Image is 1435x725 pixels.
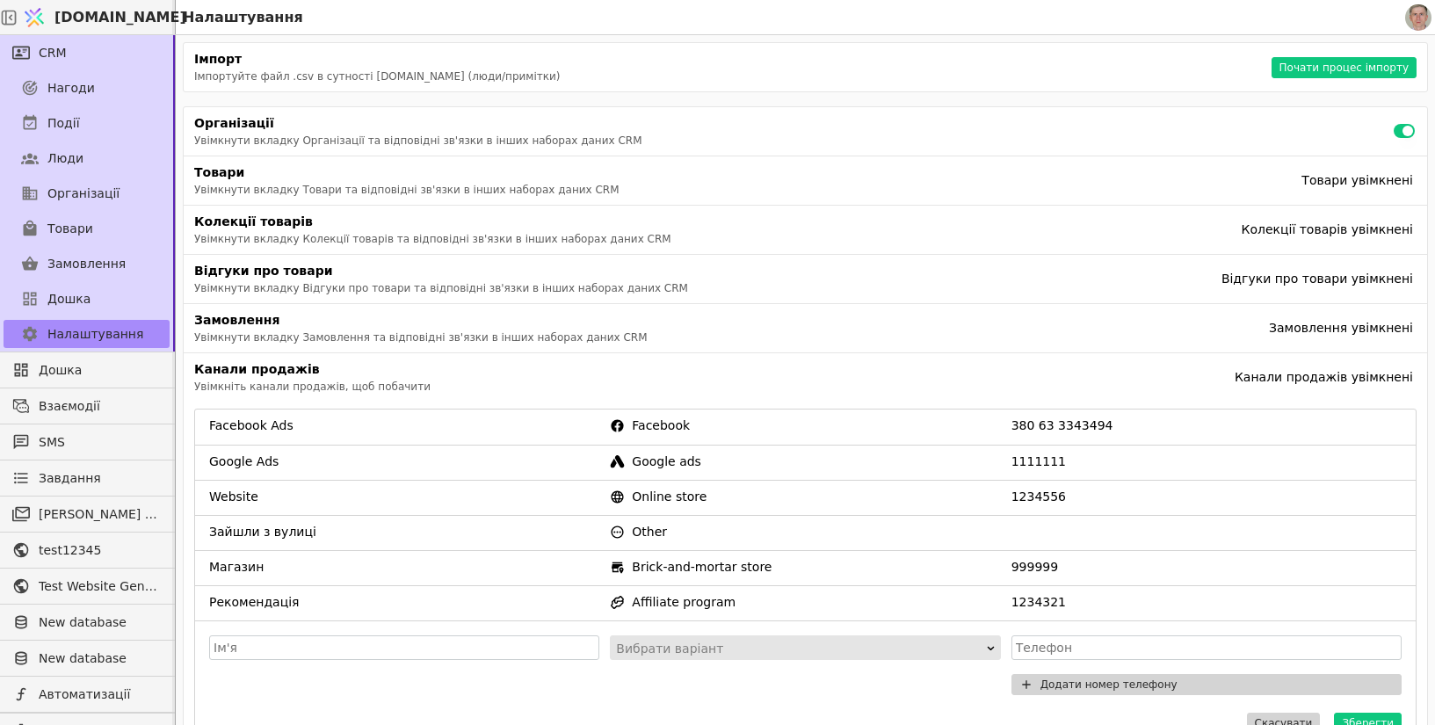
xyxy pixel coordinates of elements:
[39,613,161,632] span: New database
[209,488,599,506] span: Website
[194,213,1241,231] p: Колекції товарів
[610,593,1000,612] span: Affiliate program
[4,392,170,420] a: Взаємодії
[1301,171,1413,190] div: Товари увімкнені
[47,185,120,203] span: Організації
[1011,417,1113,435] span: 380 63 3343494
[4,680,170,708] a: Автоматизації
[1272,57,1417,78] button: Почати процес імпорту
[47,79,95,98] span: Нагоди
[4,39,170,67] a: CRM
[194,182,1301,198] p: Увімкнути вкладку Товари та відповідні зв'язки в інших наборах даних CRM
[39,469,101,488] span: Завдання
[616,636,982,661] div: Вибрати варіант
[610,523,1000,541] span: Other
[194,231,1241,247] p: Увімкнути вкладку Колекції товарів та відповідні зв'язки в інших наборах даних CRM
[194,360,1235,379] p: Канали продажів
[4,74,170,102] a: Нагоди
[194,280,1221,296] p: Увімкнути вкладку Відгуки про товари та відповідні зв'язки в інших наборах даних CRM
[47,255,126,273] span: Замовлення
[4,608,170,636] a: New database
[1011,674,1402,695] button: Додати номер телефону
[1235,368,1413,387] div: Канали продажів увімкнені
[4,644,170,672] a: New database
[4,320,170,348] a: Налаштування
[4,464,170,492] a: Завдання
[194,330,1269,345] p: Увімкнути вкладку Замовлення та відповідні зв'язки в інших наборах даних CRM
[1405,4,1431,31] img: 1560949290925-CROPPED-IMG_0201-2-.jpg
[4,109,170,137] a: Події
[610,417,1000,435] span: Facebook
[1011,488,1066,506] span: 1234556
[1011,453,1066,471] span: 1111111
[4,572,170,600] a: Test Website General template
[176,7,303,28] h2: Налаштування
[194,262,1221,280] p: Відгуки про товари
[209,523,599,541] span: Зайшли з вулиці
[4,250,170,278] a: Замовлення
[47,114,80,133] span: Події
[18,1,176,34] a: [DOMAIN_NAME]
[194,163,1301,182] p: Товари
[194,311,1269,330] p: Замовлення
[610,418,625,433] img: facebook.svg
[4,500,170,528] a: [PERSON_NAME] розсилки
[4,214,170,243] a: Товари
[39,44,67,62] span: CRM
[21,1,47,34] img: Logo
[1241,221,1413,239] div: Колекції товарів увімкнені
[209,558,599,576] span: Магазин
[610,560,625,575] img: brick-mortar-store.svg
[47,220,93,238] span: Товари
[39,433,161,452] span: SMS
[4,536,170,564] a: test12345
[610,525,625,540] img: other.svg
[54,7,186,28] span: [DOMAIN_NAME]
[1221,270,1413,288] div: Відгуки про товари увімкнені
[4,356,170,384] a: Дошка
[194,133,1392,149] p: Увімкнути вкладку Організації та відповідні зв'язки в інших наборах даних CRM
[39,361,161,380] span: Дошка
[39,505,161,524] span: [PERSON_NAME] розсилки
[47,149,83,168] span: Люди
[39,577,161,596] span: Test Website General template
[1011,635,1402,660] input: Телефон
[4,179,170,207] a: Організації
[209,453,599,471] span: Google Ads
[194,379,1235,395] p: Увімкніть канали продажів, щоб побачити
[39,397,161,416] span: Взаємодії
[4,144,170,172] a: Люди
[209,417,599,435] span: Facebook Ads
[194,69,1265,84] p: Імпортуйте файл .csv в сутності [DOMAIN_NAME] (люди/примітки)
[1011,593,1066,612] span: 1234321
[610,558,1000,576] span: Brick-and-mortar store
[4,428,170,456] a: SMS
[194,114,1392,133] p: Організації
[610,595,625,610] img: affiliate-program.svg
[610,489,625,504] img: online-store.svg
[1011,558,1058,576] span: 999999
[209,635,599,660] input: Ім'я
[209,593,599,612] span: Рекомендація
[194,50,1265,69] p: Імпорт
[47,325,143,344] span: Налаштування
[39,649,161,668] span: New database
[610,488,1000,506] span: Online store
[1269,319,1413,337] div: Замовлення увімкнені
[4,285,170,313] a: Дошка
[47,290,91,308] span: Дошка
[39,685,161,704] span: Автоматизації
[39,541,161,560] span: test12345
[610,453,1000,471] span: Google ads
[610,454,625,469] img: google-ads.svg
